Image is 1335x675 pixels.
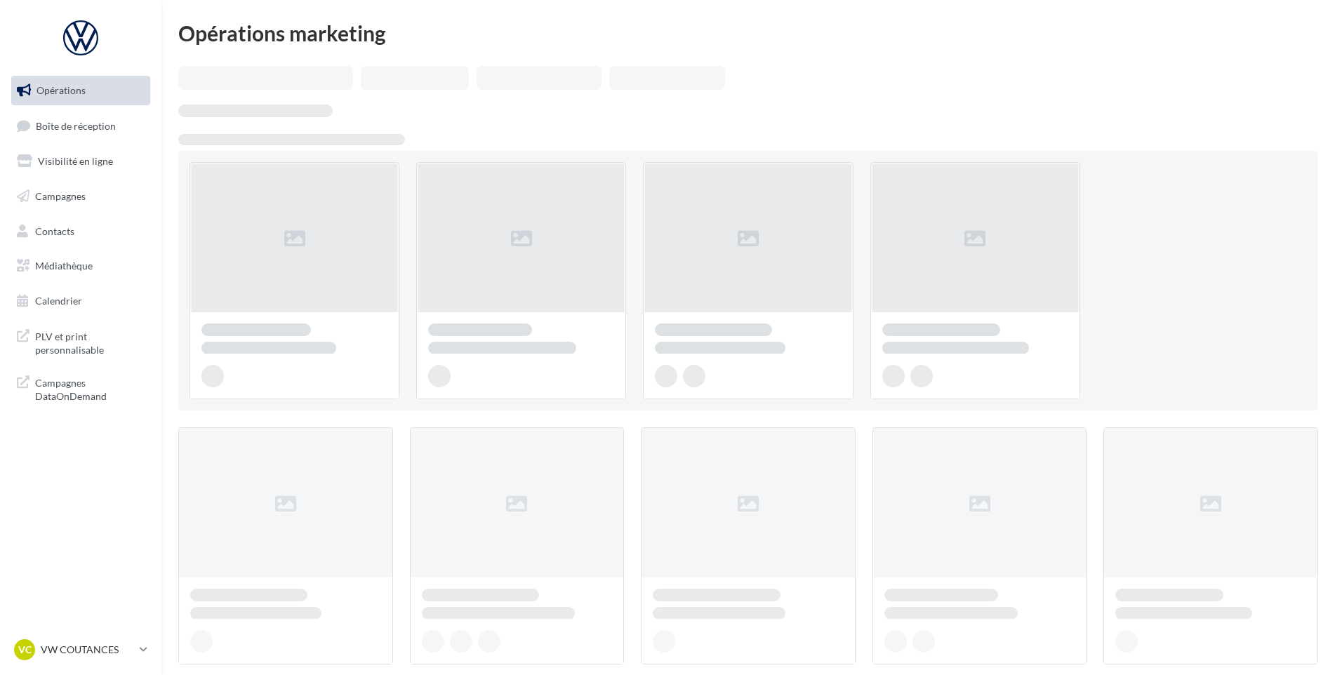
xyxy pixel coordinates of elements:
a: PLV et print personnalisable [8,321,153,363]
a: Visibilité en ligne [8,147,153,176]
span: Contacts [35,225,74,236]
span: Campagnes DataOnDemand [35,373,145,403]
span: Boîte de réception [36,119,116,131]
a: Boîte de réception [8,111,153,141]
span: VC [18,643,32,657]
a: Médiathèque [8,251,153,281]
span: Visibilité en ligne [38,155,113,167]
a: Calendrier [8,286,153,316]
span: Médiathèque [35,260,93,272]
a: Contacts [8,217,153,246]
span: Calendrier [35,295,82,307]
span: PLV et print personnalisable [35,327,145,357]
div: Opérations marketing [178,22,1318,44]
span: Campagnes [35,190,86,202]
a: Campagnes DataOnDemand [8,368,153,409]
p: VW COUTANCES [41,643,134,657]
a: Opérations [8,76,153,105]
span: Opérations [36,84,86,96]
a: Campagnes [8,182,153,211]
a: VC VW COUTANCES [11,636,150,663]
